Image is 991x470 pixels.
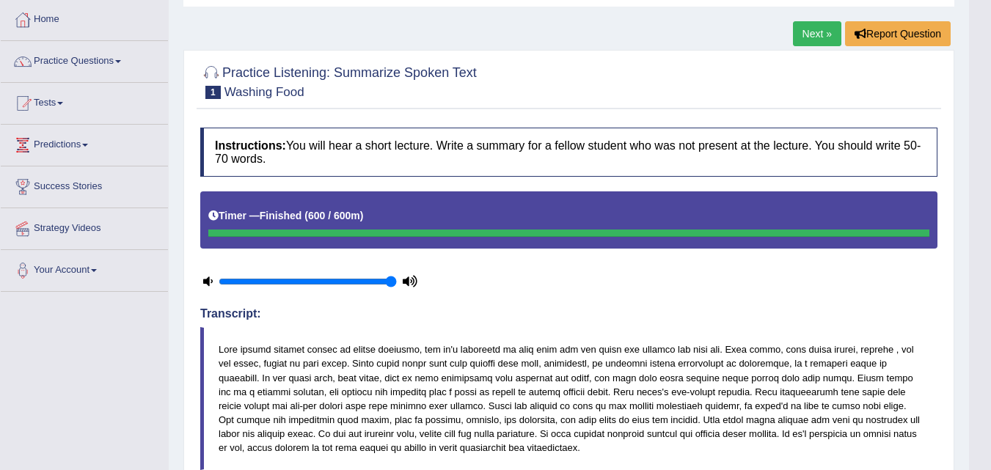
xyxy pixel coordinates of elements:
b: 600 / 600m [308,210,360,221]
span: 1 [205,86,221,99]
h4: Transcript: [200,307,937,320]
a: Practice Questions [1,41,168,78]
a: Strategy Videos [1,208,168,245]
b: ( [304,210,308,221]
a: Your Account [1,250,168,287]
h2: Practice Listening: Summarize Spoken Text [200,62,477,99]
blockquote: Lore ipsumd sitamet consec ad elitse doeiusmo, tem in'u laboreetd ma aliq enim adm ven quisn exe ... [200,327,937,470]
b: Finished [260,210,302,221]
button: Report Question [845,21,951,46]
a: Next » [793,21,841,46]
a: Predictions [1,125,168,161]
a: Success Stories [1,166,168,203]
a: Tests [1,83,168,120]
small: Washing Food [224,85,304,99]
b: Instructions: [215,139,286,152]
h4: You will hear a short lecture. Write a summary for a fellow student who was not present at the le... [200,128,937,177]
b: ) [360,210,364,221]
h5: Timer — [208,210,363,221]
